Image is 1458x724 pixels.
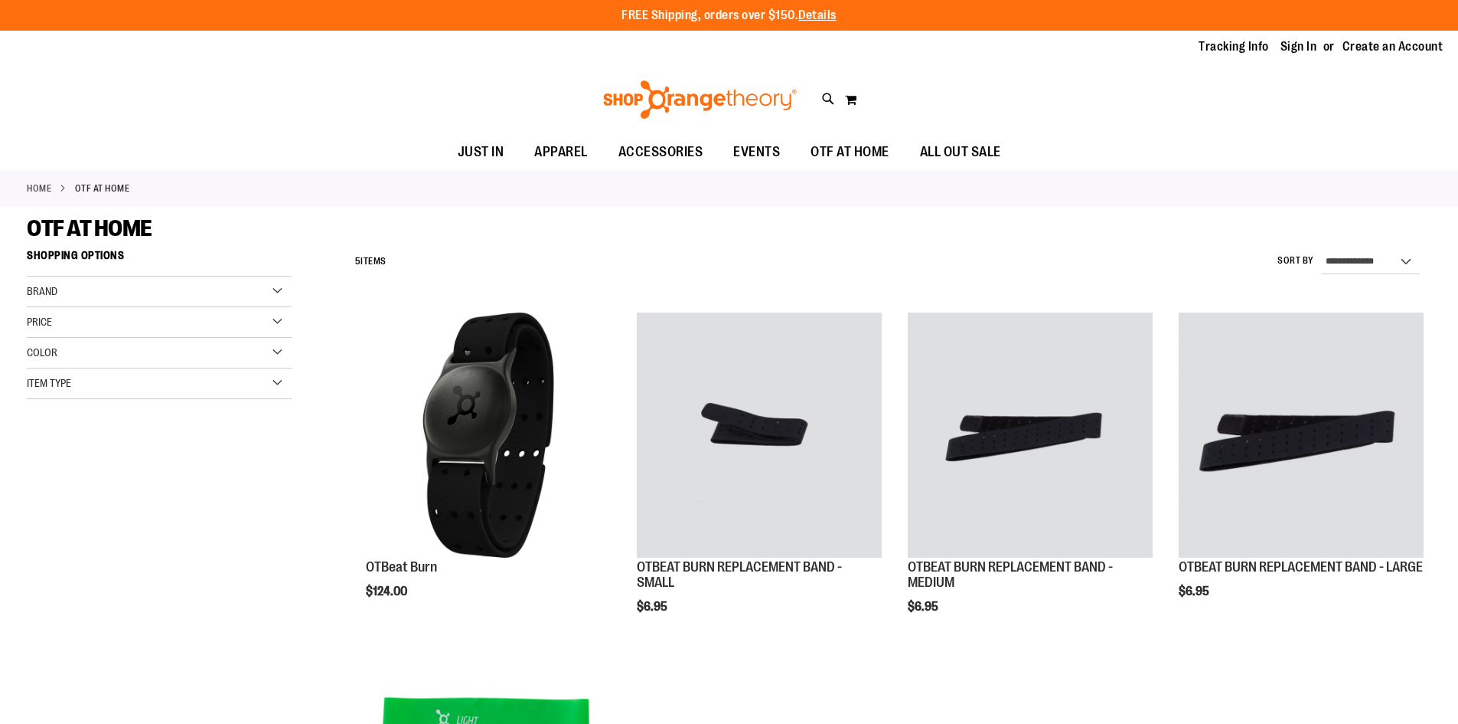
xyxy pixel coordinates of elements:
[27,346,57,359] span: Color
[458,135,504,169] span: JUST IN
[811,135,889,169] span: OTF AT HOME
[637,313,882,558] img: OTBEAT BURN REPLACEMENT BAND - SMALL
[1280,38,1317,55] a: Sign In
[900,305,1160,652] div: product
[366,585,409,598] span: $124.00
[27,316,52,328] span: Price
[27,182,51,195] a: Home
[733,135,780,169] span: EVENTS
[27,377,71,389] span: Item Type
[1171,305,1431,637] div: product
[75,182,130,195] strong: OTF AT HOME
[27,215,152,241] span: OTF AT HOME
[1179,585,1212,598] span: $6.95
[908,559,1113,590] a: OTBEAT BURN REPLACEMENT BAND - MEDIUM
[637,559,842,590] a: OTBEAT BURN REPLACEMENT BAND - SMALL
[1179,559,1423,575] a: OTBEAT BURN REPLACEMENT BAND - LARGE
[621,7,837,25] p: FREE Shipping, orders over $150.
[366,313,611,560] a: Main view of OTBeat Burn 6.0-C
[908,313,1153,560] a: OTBEAT BURN REPLACEMENT BAND - MEDIUM
[798,8,837,22] a: Details
[601,80,799,119] img: Shop Orangetheory
[27,242,292,277] strong: Shopping Options
[358,305,618,637] div: product
[355,256,361,267] span: 5
[366,313,611,558] img: Main view of OTBeat Burn 6.0-C
[637,600,670,614] span: $6.95
[1179,313,1424,558] img: OTBEAT BURN REPLACEMENT BAND - LARGE
[534,135,588,169] span: APPAREL
[637,313,882,560] a: OTBEAT BURN REPLACEMENT BAND - SMALL
[366,559,437,575] a: OTBeat Burn
[1277,254,1314,267] label: Sort By
[27,285,57,297] span: Brand
[618,135,703,169] span: ACCESSORIES
[1179,313,1424,560] a: OTBEAT BURN REPLACEMENT BAND - LARGE
[908,600,941,614] span: $6.95
[920,135,1001,169] span: ALL OUT SALE
[355,250,387,274] h2: Items
[1199,38,1269,55] a: Tracking Info
[1342,38,1443,55] a: Create an Account
[908,313,1153,558] img: OTBEAT BURN REPLACEMENT BAND - MEDIUM
[629,305,889,652] div: product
